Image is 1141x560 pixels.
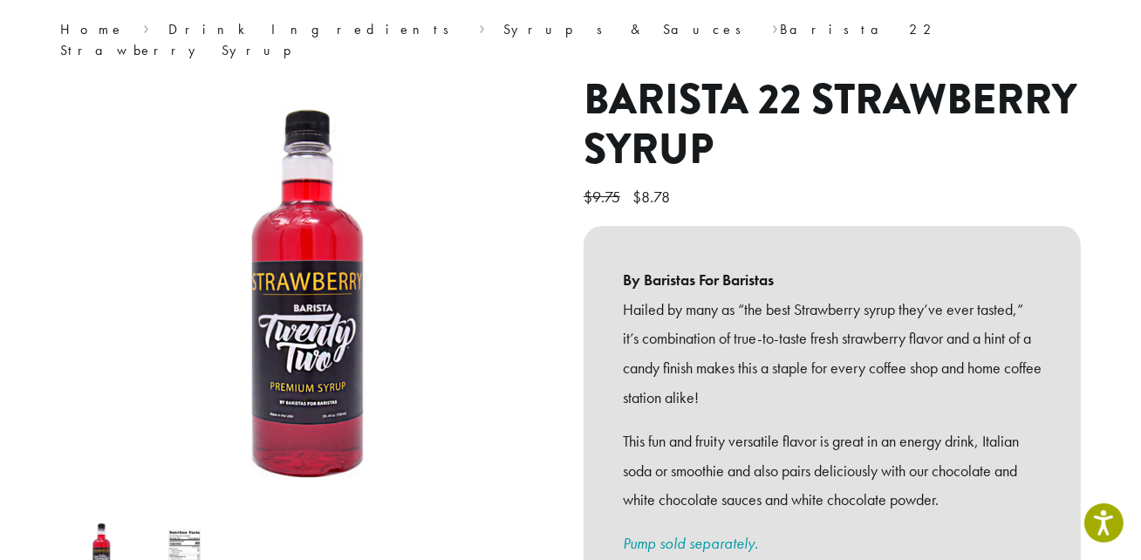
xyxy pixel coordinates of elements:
b: By Baristas For Baristas [623,265,1042,295]
bdi: 8.78 [632,187,674,207]
bdi: 9.75 [584,187,625,207]
p: This fun and fruity versatile flavor is great in an energy drink, Italian soda or smoothie and al... [623,427,1042,515]
span: › [479,13,485,40]
a: Syrups & Sauces [504,20,754,38]
a: Drink Ingredients [168,20,461,38]
span: $ [632,187,641,207]
p: Hailed by many as “the best Strawberry syrup they’ve ever tasted,” it’s combination of true-to-ta... [623,295,1042,413]
a: Home [60,20,125,38]
a: Pump sold separately. [623,533,758,553]
h1: Barista 22 Strawberry Syrup [584,75,1081,175]
span: › [772,13,778,40]
span: › [143,13,149,40]
nav: Breadcrumb [60,19,1081,61]
span: $ [584,187,592,207]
